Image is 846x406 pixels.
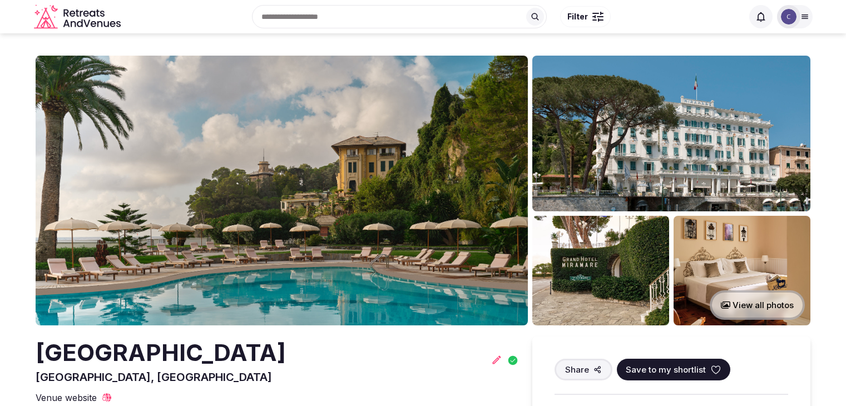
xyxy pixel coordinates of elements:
h2: [GEOGRAPHIC_DATA] [36,336,286,369]
span: [GEOGRAPHIC_DATA], [GEOGRAPHIC_DATA] [36,370,272,384]
button: Save to my shortlist [617,359,730,380]
img: Venue gallery photo [532,216,669,325]
img: Venue gallery photo [532,56,810,211]
span: Save to my shortlist [626,364,706,375]
a: Venue website [36,392,112,404]
a: Visit the homepage [34,4,123,29]
button: View all photos [710,290,805,320]
img: Catherine Mesina [781,9,796,24]
span: Share [565,364,589,375]
button: Filter [560,6,611,27]
span: Venue website [36,392,97,404]
img: Venue gallery photo [674,216,810,325]
button: Share [555,359,612,380]
svg: Retreats and Venues company logo [34,4,123,29]
img: Venue cover photo [36,56,528,325]
span: Filter [567,11,588,22]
